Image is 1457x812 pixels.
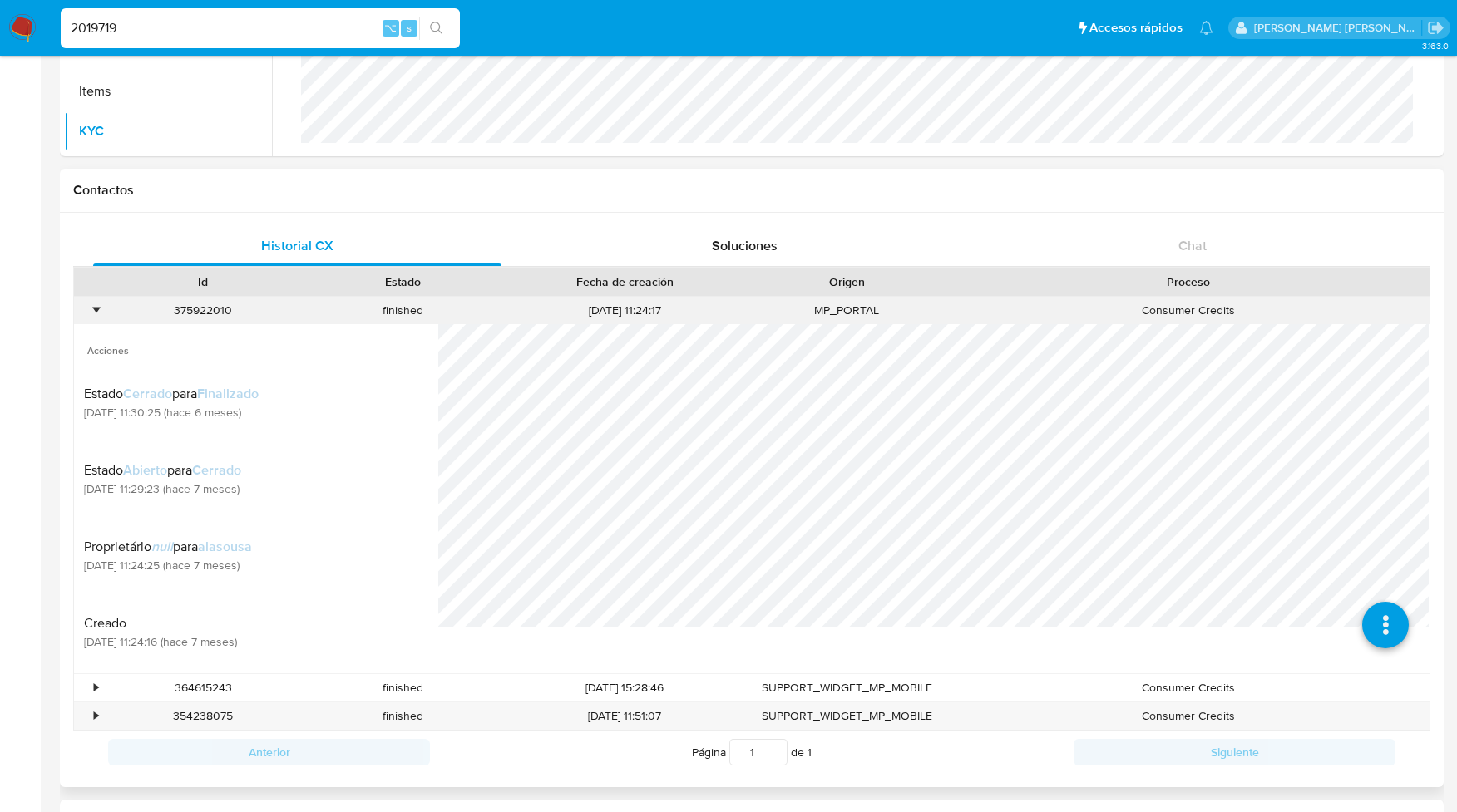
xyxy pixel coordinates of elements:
[314,273,491,290] div: Estado
[84,460,123,480] span: Estado
[103,674,303,701] div: 364615243
[503,674,747,701] div: [DATE] 15:28:46
[123,384,172,403] span: Cerrado
[758,273,935,290] div: Origen
[84,539,252,555] div: para
[197,384,259,403] span: Finalizado
[64,111,272,151] button: KYC
[303,297,502,324] div: finished
[94,303,98,318] div: •
[946,702,1430,730] div: Consumer Credits
[747,674,946,701] div: SUPPORT_WIDGET_MP_MOBILE
[84,537,151,556] span: Proprietário
[61,17,460,39] input: Buscar usuario o caso...
[407,20,412,36] span: s
[419,17,453,40] button: search-icon
[84,558,252,573] span: [DATE] 11:24:25 (hace 7 meses)
[198,537,252,556] span: alasousa
[84,634,237,649] span: [DATE] 11:24:16 (hace 7 meses)
[946,297,1430,324] div: Consumer Credits
[958,273,1418,290] div: Proceso
[1178,236,1207,255] span: Chat
[64,71,272,111] button: Items
[84,615,237,632] span: Creado
[103,297,303,324] div: 375922010
[261,236,333,255] span: Historial CX
[1089,19,1183,37] span: Accesos rápidos
[84,481,241,496] span: [DATE] 11:29:23 (hace 7 meses)
[84,405,259,420] span: [DATE] 11:30:25 (hace 6 meses)
[1199,21,1213,35] a: Notificaciones
[303,702,502,730] div: finished
[151,537,173,556] span: null
[1254,20,1422,36] p: rene.vale@mercadolibre.com
[712,236,778,255] span: Soluciones
[692,739,812,765] span: Página de
[94,708,98,724] div: •
[503,702,747,730] div: [DATE] 11:51:07
[84,462,241,479] div: para
[84,386,259,402] div: para
[74,324,438,364] span: Acciones
[103,702,303,730] div: 354238075
[1427,19,1445,37] a: Salir
[94,680,98,696] div: •
[1074,739,1395,765] button: Siguiente
[123,460,167,480] span: Abierto
[84,384,123,403] span: Estado
[73,182,1430,199] h1: Contactos
[108,739,430,765] button: Anterior
[747,702,946,730] div: SUPPORT_WIDGET_MP_MOBILE
[192,460,241,480] span: Cerrado
[503,297,747,324] div: [DATE] 11:24:17
[303,674,502,701] div: finished
[808,744,812,760] span: 1
[747,297,946,324] div: MP_PORTAL
[64,151,272,191] button: Lista Interna
[384,20,397,36] span: ⌥
[115,273,291,290] div: Id
[946,674,1430,701] div: Consumer Credits
[515,273,735,290] div: Fecha de creación
[1422,39,1449,52] span: 3.163.0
